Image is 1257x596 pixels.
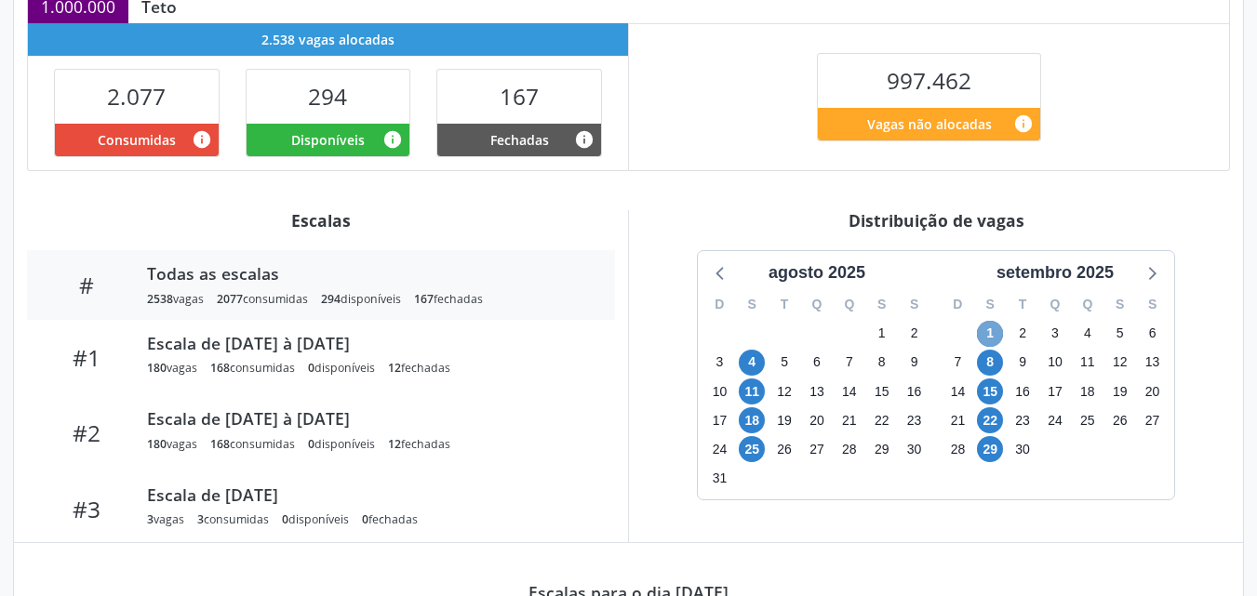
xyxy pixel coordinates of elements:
span: 3 [147,511,154,527]
span: terça-feira, 30 de setembro de 2025 [1010,436,1036,462]
div: S [898,290,930,319]
div: Escala de [DATE] [147,484,589,505]
span: quarta-feira, 3 de setembro de 2025 [1042,321,1068,347]
span: segunda-feira, 29 de setembro de 2025 [977,436,1003,462]
div: disponíveis [308,360,375,376]
i: Quantidade de vagas restantes do teto de vagas [1013,113,1034,134]
span: 997.462 [887,65,971,96]
span: sexta-feira, 1 de agosto de 2025 [869,321,895,347]
span: 294 [308,81,347,112]
div: consumidas [197,511,269,527]
span: quarta-feira, 17 de setembro de 2025 [1042,378,1068,404]
span: sábado, 16 de agosto de 2025 [902,378,928,404]
span: quarta-feira, 24 de setembro de 2025 [1042,407,1068,433]
div: S [1103,290,1136,319]
div: Escala de [DATE] à [DATE] [147,333,589,353]
span: sábado, 27 de setembro de 2025 [1140,407,1166,433]
div: vagas [147,511,184,527]
span: sábado, 20 de setembro de 2025 [1140,378,1166,404]
div: fechadas [388,360,450,376]
span: terça-feira, 19 de agosto de 2025 [771,407,797,433]
div: vagas [147,360,197,376]
span: domingo, 14 de setembro de 2025 [944,378,970,404]
span: 12 [388,360,401,376]
span: 3 [197,511,204,527]
span: quinta-feira, 11 de setembro de 2025 [1075,350,1101,376]
span: sábado, 23 de agosto de 2025 [902,407,928,433]
span: 0 [308,360,314,376]
span: 180 [147,360,167,376]
span: segunda-feira, 15 de setembro de 2025 [977,378,1003,404]
span: quinta-feira, 14 de agosto de 2025 [836,378,863,404]
span: segunda-feira, 8 de setembro de 2025 [977,350,1003,376]
span: 167 [500,81,539,112]
span: quarta-feira, 13 de agosto de 2025 [804,378,830,404]
span: sexta-feira, 5 de setembro de 2025 [1107,321,1133,347]
span: sábado, 13 de setembro de 2025 [1140,350,1166,376]
span: 180 [147,436,167,452]
div: #2 [40,419,134,446]
span: 2.077 [107,81,166,112]
div: fechadas [388,436,450,452]
span: domingo, 17 de agosto de 2025 [706,407,732,433]
div: 2.538 vagas alocadas [28,23,628,56]
span: quinta-feira, 28 de agosto de 2025 [836,436,863,462]
span: 0 [308,436,314,452]
span: domingo, 28 de setembro de 2025 [944,436,970,462]
div: setembro 2025 [989,260,1121,285]
span: sexta-feira, 19 de setembro de 2025 [1107,378,1133,404]
div: D [942,290,974,319]
div: consumidas [210,360,295,376]
div: fechadas [362,511,418,527]
span: sábado, 30 de agosto de 2025 [902,436,928,462]
div: consumidas [210,436,295,452]
span: Disponíveis [291,130,365,150]
span: sábado, 6 de setembro de 2025 [1140,321,1166,347]
span: sábado, 9 de agosto de 2025 [902,350,928,376]
div: #1 [40,344,134,371]
span: 0 [362,511,368,527]
span: segunda-feira, 25 de agosto de 2025 [739,436,765,462]
div: T [769,290,801,319]
span: 0 [282,511,288,527]
span: quinta-feira, 7 de agosto de 2025 [836,350,863,376]
div: disponíveis [321,291,401,307]
span: 2077 [217,291,243,307]
span: domingo, 31 de agosto de 2025 [706,466,732,492]
span: sexta-feira, 8 de agosto de 2025 [869,350,895,376]
span: 2538 [147,291,173,307]
div: disponíveis [308,436,375,452]
span: terça-feira, 9 de setembro de 2025 [1010,350,1036,376]
span: sexta-feira, 26 de setembro de 2025 [1107,407,1133,433]
span: terça-feira, 2 de setembro de 2025 [1010,321,1036,347]
span: quinta-feira, 25 de setembro de 2025 [1075,407,1101,433]
div: agosto 2025 [761,260,873,285]
div: #3 [40,496,134,523]
span: Vagas não alocadas [867,114,992,134]
div: Q [801,290,834,319]
span: quinta-feira, 21 de agosto de 2025 [836,407,863,433]
span: domingo, 10 de agosto de 2025 [706,378,732,404]
span: quarta-feira, 27 de agosto de 2025 [804,436,830,462]
div: # [40,272,134,298]
span: sábado, 2 de agosto de 2025 [902,321,928,347]
div: S [1136,290,1169,319]
span: quarta-feira, 20 de agosto de 2025 [804,407,830,433]
span: terça-feira, 23 de setembro de 2025 [1010,407,1036,433]
span: domingo, 24 de agosto de 2025 [706,436,732,462]
span: sexta-feira, 12 de setembro de 2025 [1107,350,1133,376]
i: Vagas alocadas que possuem marcações associadas [192,129,212,150]
span: segunda-feira, 1 de setembro de 2025 [977,321,1003,347]
div: vagas [147,291,204,307]
div: disponíveis [282,511,349,527]
div: D [703,290,736,319]
span: domingo, 7 de setembro de 2025 [944,350,970,376]
span: segunda-feira, 18 de agosto de 2025 [739,407,765,433]
span: quarta-feira, 6 de agosto de 2025 [804,350,830,376]
div: Escalas [27,210,615,231]
span: Consumidas [98,130,176,150]
div: consumidas [217,291,308,307]
div: Q [1039,290,1072,319]
span: quinta-feira, 18 de setembro de 2025 [1075,378,1101,404]
span: quinta-feira, 4 de setembro de 2025 [1075,321,1101,347]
